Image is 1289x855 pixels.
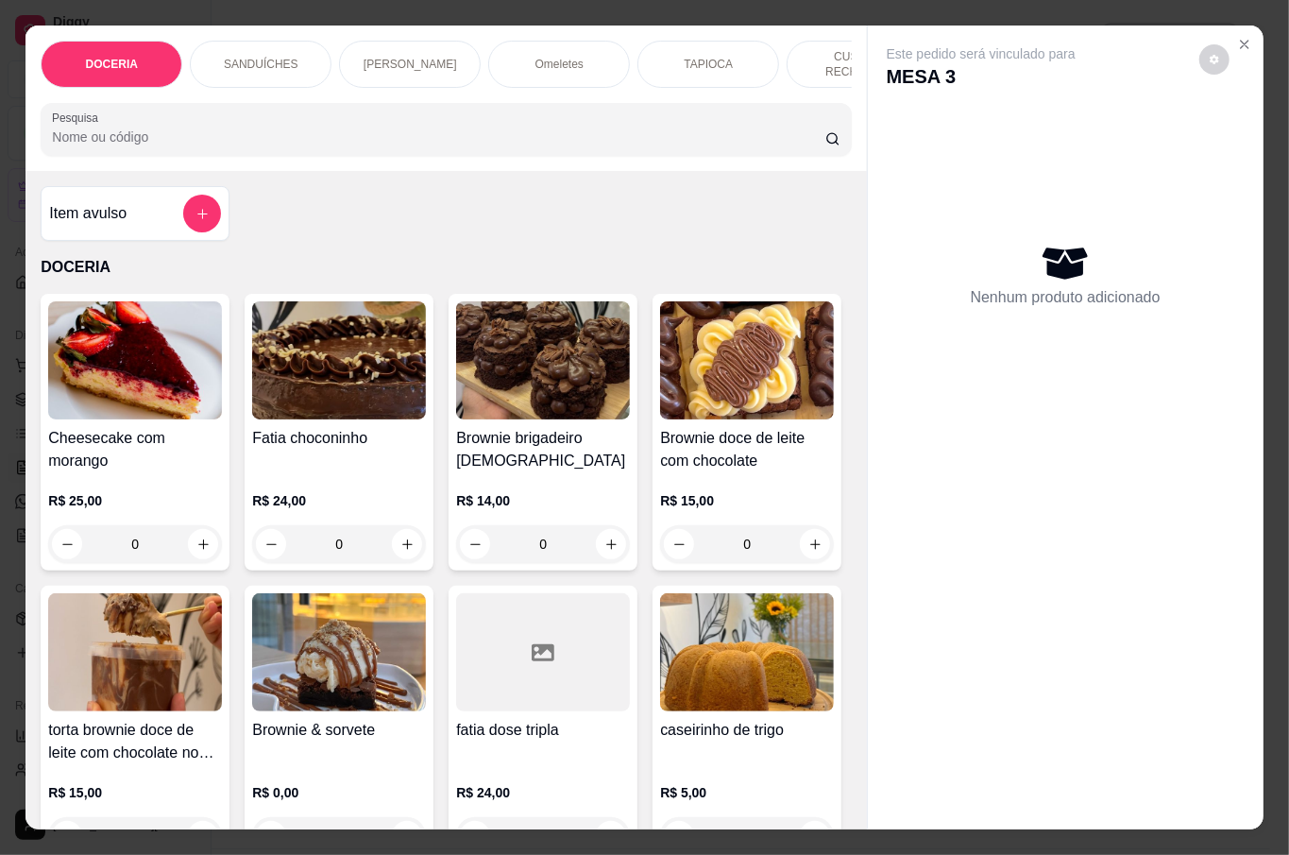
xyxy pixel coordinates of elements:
[48,491,222,510] p: R$ 25,00
[392,529,422,559] button: increase-product-quantity
[41,256,851,279] p: DOCERIA
[456,719,630,742] h4: fatia dose tripla
[1199,44,1230,75] button: decrease-product-quantity
[48,593,222,711] img: product-image
[660,491,834,510] p: R$ 15,00
[664,821,694,851] button: decrease-product-quantity
[887,44,1076,63] p: Este pedido será vinculado para
[48,427,222,472] h4: Cheesecake com morango
[660,593,834,711] img: product-image
[52,529,82,559] button: decrease-product-quantity
[252,301,426,419] img: product-image
[596,529,626,559] button: increase-product-quantity
[971,286,1161,309] p: Nenhum produto adicionado
[252,783,426,802] p: R$ 0,00
[256,529,286,559] button: decrease-product-quantity
[660,719,834,742] h4: caseirinho de trigo
[596,821,626,851] button: increase-product-quantity
[887,63,1076,90] p: MESA 3
[52,128,825,146] input: Pesquisa
[224,57,298,72] p: SANDUÍCHES
[460,821,490,851] button: decrease-product-quantity
[48,783,222,802] p: R$ 15,00
[456,301,630,419] img: product-image
[252,593,426,711] img: product-image
[364,57,457,72] p: [PERSON_NAME]
[660,301,834,419] img: product-image
[803,49,912,79] p: CUSCUZ RECHEADO
[183,195,221,232] button: add-separate-item
[52,821,82,851] button: decrease-product-quantity
[684,57,733,72] p: TAPIOCA
[535,57,584,72] p: Omeletes
[49,202,127,225] h4: Item avulso
[252,719,426,742] h4: Brownie & sorvete
[660,427,834,472] h4: Brownie doce de leite com chocolate
[664,529,694,559] button: decrease-product-quantity
[188,529,218,559] button: increase-product-quantity
[460,529,490,559] button: decrease-product-quantity
[660,783,834,802] p: R$ 5,00
[456,427,630,472] h4: Brownie brigadeiro [DEMOGRAPHIC_DATA]
[252,427,426,450] h4: Fatia choconinho
[48,301,222,419] img: product-image
[800,821,830,851] button: increase-product-quantity
[86,57,138,72] p: DOCERIA
[456,783,630,802] p: R$ 24,00
[456,491,630,510] p: R$ 14,00
[252,491,426,510] p: R$ 24,00
[1230,29,1260,60] button: Close
[188,821,218,851] button: increase-product-quantity
[48,719,222,764] h4: torta brownie doce de leite com chocolate no pote
[800,529,830,559] button: increase-product-quantity
[52,110,105,126] label: Pesquisa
